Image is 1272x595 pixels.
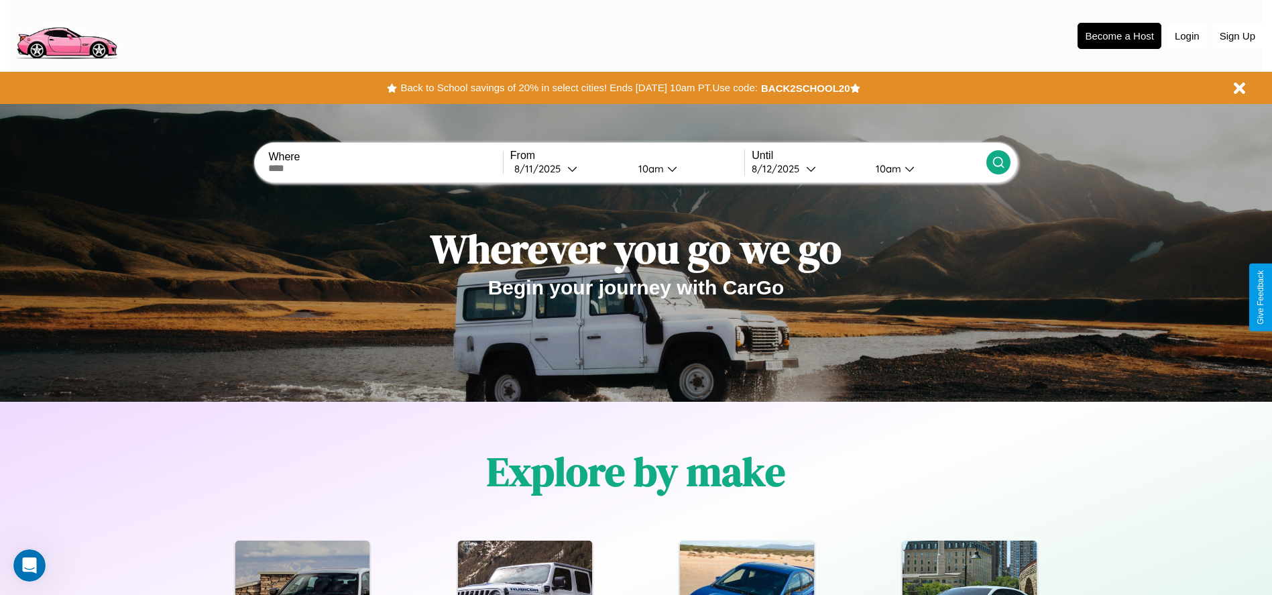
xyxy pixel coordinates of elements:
[632,162,667,175] div: 10am
[510,162,628,176] button: 8/11/2025
[761,83,850,94] b: BACK2SCHOOL20
[752,150,986,162] label: Until
[752,162,806,175] div: 8 / 12 / 2025
[628,162,745,176] button: 10am
[1213,23,1262,48] button: Sign Up
[10,7,123,62] img: logo
[1168,23,1206,48] button: Login
[865,162,986,176] button: 10am
[268,151,502,163] label: Where
[1078,23,1161,49] button: Become a Host
[487,444,785,499] h1: Explore by make
[510,150,744,162] label: From
[1256,270,1265,325] div: Give Feedback
[514,162,567,175] div: 8 / 11 / 2025
[13,549,46,582] iframe: Intercom live chat
[397,78,760,97] button: Back to School savings of 20% in select cities! Ends [DATE] 10am PT.Use code:
[869,162,905,175] div: 10am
